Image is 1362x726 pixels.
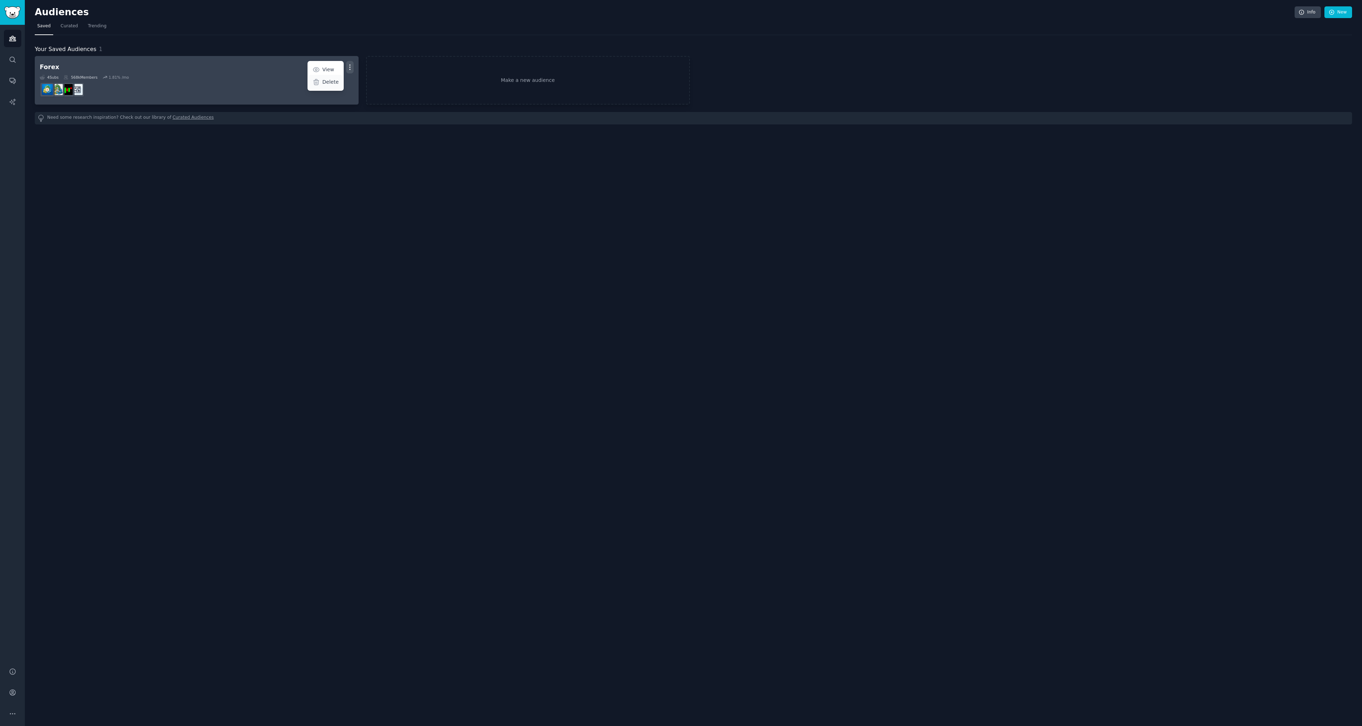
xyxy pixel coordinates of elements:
span: Your Saved Audiences [35,45,96,54]
div: 4 Sub s [40,75,59,80]
a: Curated Audiences [173,115,214,122]
a: Curated [58,21,81,35]
p: Delete [322,78,339,86]
h2: Audiences [35,7,1295,18]
span: Saved [37,23,51,29]
img: Forexstrategy [62,84,73,95]
div: 568k Members [63,75,98,80]
a: View [309,62,342,77]
span: Trending [88,23,106,29]
div: Need some research inspiration? Check out our library of [35,112,1352,124]
span: 1 [99,46,103,52]
span: Curated [61,23,78,29]
p: View [322,66,334,73]
img: metatrader [52,84,63,95]
a: ForexViewDelete4Subs568kMembers1.81% /moForexForexstrategymetatraderMT4 [35,56,359,105]
div: Forex [40,63,59,72]
a: Saved [35,21,53,35]
a: Make a new audience [366,56,690,105]
img: Forex [72,84,83,95]
a: Trending [85,21,109,35]
a: New [1324,6,1352,18]
img: MT4 [42,84,53,95]
img: GummySearch logo [4,6,21,19]
a: Info [1295,6,1321,18]
div: 1.81 % /mo [109,75,129,80]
